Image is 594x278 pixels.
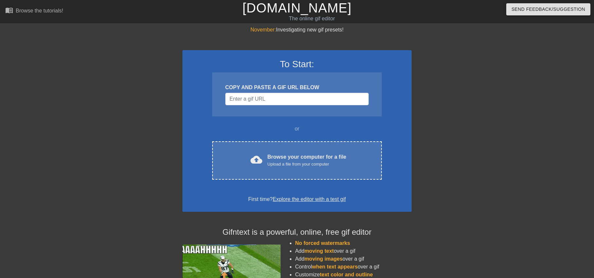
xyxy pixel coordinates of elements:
[295,240,350,246] span: No forced watermarks
[16,8,63,13] div: Browse the tutorials!
[312,264,358,269] span: when text appears
[5,6,63,16] a: Browse the tutorials!
[182,228,412,237] h4: Gifntext is a powerful, online, free gif editor
[225,93,369,105] input: Username
[201,15,423,23] div: The online gif editor
[191,195,403,203] div: First time?
[182,26,412,34] div: Investigating new gif presets!
[268,153,346,168] div: Browse your computer for a file
[295,247,412,255] li: Add over a gif
[5,6,13,14] span: menu_book
[506,3,590,15] button: Send Feedback/Suggestion
[305,256,343,262] span: moving images
[225,84,369,91] div: COPY AND PASTE A GIF URL BELOW
[511,5,585,13] span: Send Feedback/Suggestion
[268,161,346,168] div: Upload a file from your computer
[191,59,403,70] h3: To Start:
[305,248,334,254] span: moving text
[320,272,373,277] span: text color and outline
[273,196,346,202] a: Explore the editor with a test gif
[199,125,395,133] div: or
[251,27,276,32] span: November:
[242,1,351,15] a: [DOMAIN_NAME]
[295,263,412,271] li: Control over a gif
[295,255,412,263] li: Add over a gif
[251,154,262,166] span: cloud_upload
